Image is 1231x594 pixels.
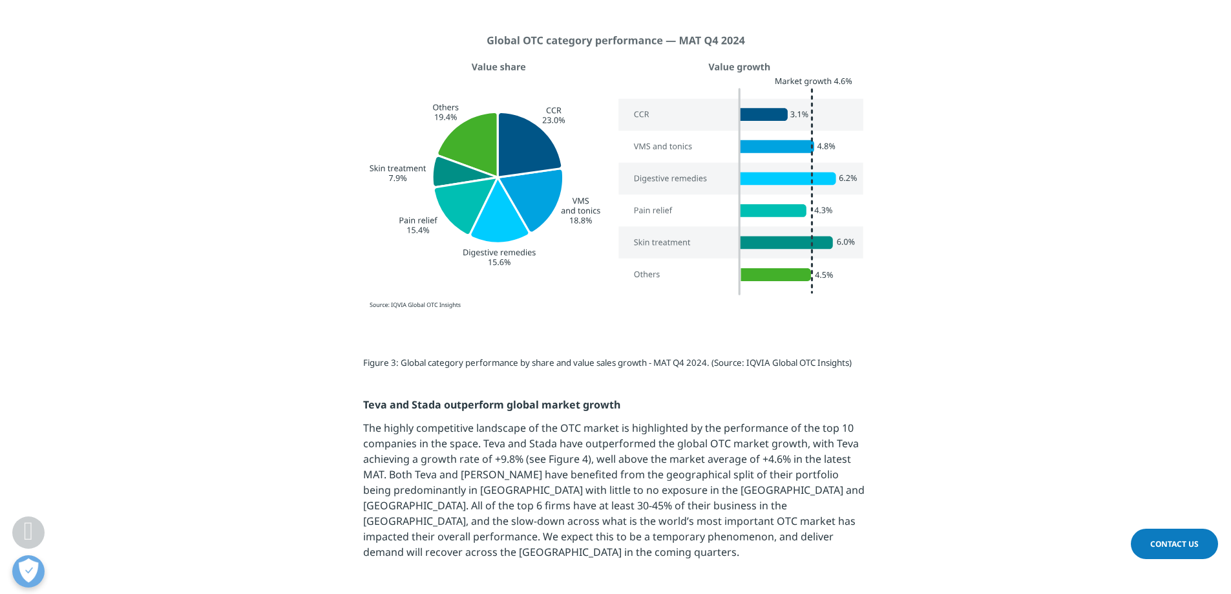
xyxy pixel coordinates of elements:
[363,398,620,412] strong: Teva and Stada outperform global market growth
[12,555,45,588] button: Open Preferences
[1150,538,1199,549] span: Contact Us
[1131,529,1218,559] a: Contact Us
[363,420,868,567] p: The highly competitive landscape of the OTC market is highlighted by the performance of the top 1...
[363,357,852,368] sup: Figure 3: Global category performance by share and value sales growth - MAT Q4 2024. (Source: IQV...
